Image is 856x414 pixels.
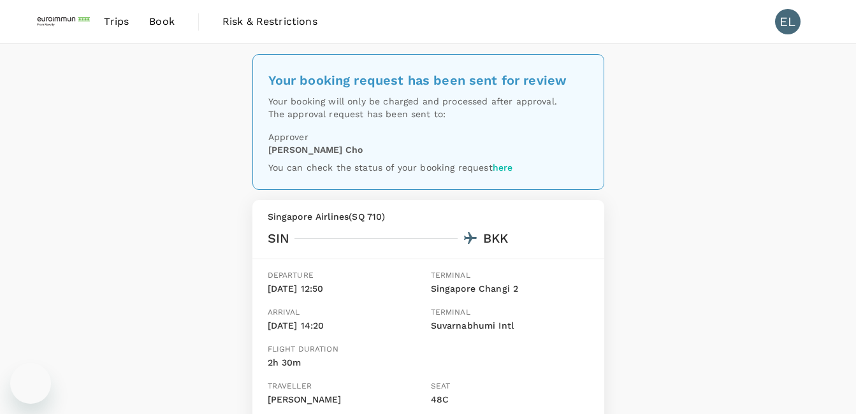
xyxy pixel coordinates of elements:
div: EL [775,9,801,34]
span: Risk & Restrictions [222,14,317,29]
iframe: Button to launch messaging window [10,363,51,404]
div: BKK [483,228,508,248]
p: 48C [431,393,589,407]
p: Seat [431,380,589,393]
p: [PERSON_NAME] [268,393,426,407]
p: The approval request has been sent to: [268,108,588,120]
a: here [493,162,513,173]
p: Singapore Changi 2 [431,282,589,296]
img: EUROIMMUN (South East Asia) Pte. Ltd. [36,8,94,36]
p: [DATE] 12:50 [268,282,426,296]
span: Book [149,14,175,29]
p: Singapore Airlines ( SQ 710 ) [268,210,589,223]
div: Your booking request has been sent for review [268,70,588,90]
p: Arrival [268,306,426,319]
p: You can check the status of your booking request [268,161,588,174]
p: Traveller [268,380,426,393]
p: [PERSON_NAME] Cho [268,143,363,156]
p: Your booking will only be charged and processed after approval. [268,95,588,108]
p: Terminal [431,306,589,319]
p: Suvarnabhumi Intl [431,319,589,333]
p: Approver [268,131,588,143]
p: [DATE] 14:20 [268,319,426,333]
p: Flight duration [268,343,338,356]
p: Terminal [431,269,589,282]
p: Departure [268,269,426,282]
span: Trips [104,14,129,29]
p: 2h 30m [268,356,338,370]
div: SIN [268,228,289,248]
